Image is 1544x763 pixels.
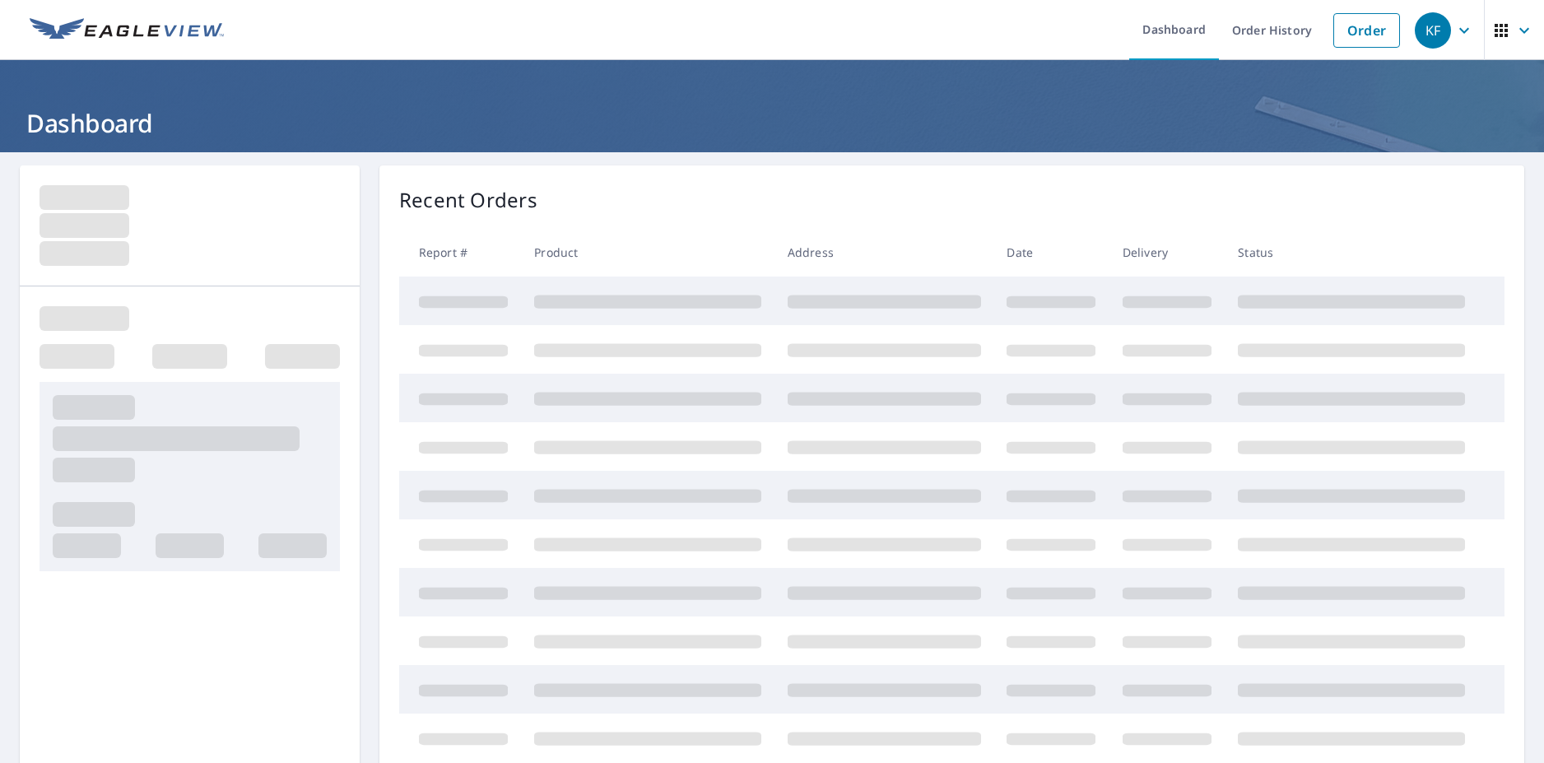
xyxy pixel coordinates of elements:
th: Date [993,228,1109,277]
th: Address [774,228,994,277]
img: EV Logo [30,18,224,43]
th: Status [1225,228,1478,277]
th: Delivery [1109,228,1225,277]
div: KF [1415,12,1451,49]
h1: Dashboard [20,106,1524,140]
th: Report # [399,228,521,277]
p: Recent Orders [399,185,537,215]
a: Order [1333,13,1400,48]
th: Product [521,228,774,277]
